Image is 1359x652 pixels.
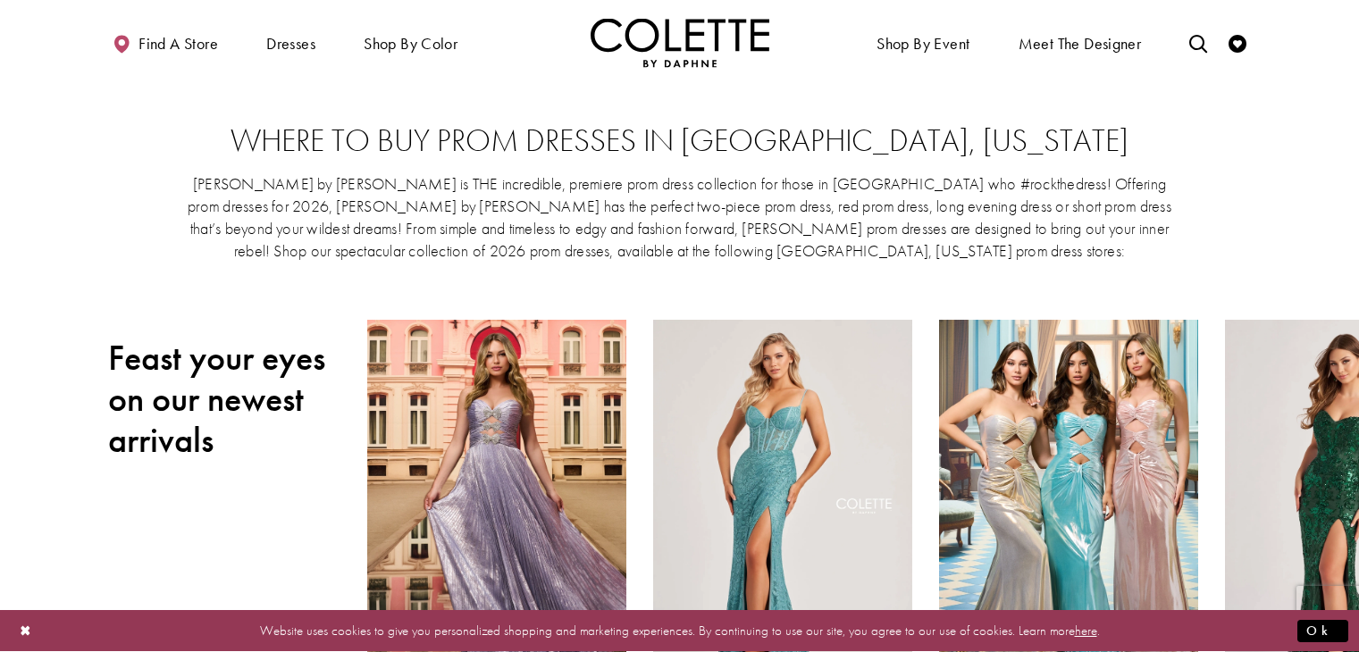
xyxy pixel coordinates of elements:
p: [PERSON_NAME] by [PERSON_NAME] is THE incredible, premiere prom dress collection for those in [GE... [187,172,1173,262]
span: Meet the designer [1019,35,1142,53]
span: Dresses [262,18,320,67]
h2: Feast your eyes on our newest arrivals [108,338,340,461]
p: Website uses cookies to give you personalized shopping and marketing experiences. By continuing t... [129,619,1230,643]
a: Meet the designer [1014,18,1146,67]
span: Shop by color [364,35,457,53]
span: Shop By Event [872,18,974,67]
span: Dresses [266,35,315,53]
a: Toggle search [1185,18,1212,67]
span: Find a store [138,35,218,53]
img: Colette by Daphne [591,18,769,67]
button: Submit Dialog [1297,620,1348,642]
a: Check Wishlist [1224,18,1251,67]
a: Visit Home Page [591,18,769,67]
a: here [1075,622,1097,639]
h2: Where to buy prom dresses in [GEOGRAPHIC_DATA], [US_STATE] [144,123,1216,159]
a: Find a store [108,18,222,67]
span: Shop By Event [877,35,969,53]
span: Shop by color [359,18,462,67]
button: Close Dialog [11,615,41,647]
